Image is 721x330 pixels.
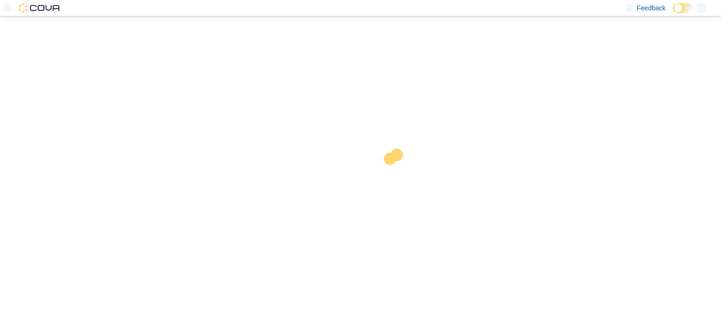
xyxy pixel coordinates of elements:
img: Cova [19,3,61,13]
span: Feedback [637,3,666,13]
img: cova-loader [360,142,431,212]
input: Dark Mode [673,3,693,13]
